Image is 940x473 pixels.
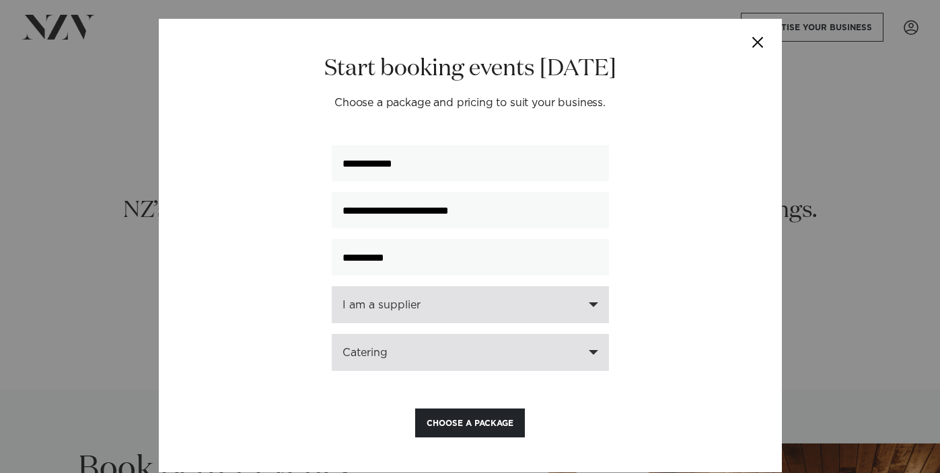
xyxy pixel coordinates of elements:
[735,19,782,66] button: Close
[194,54,747,84] h2: Start booking events [DATE]
[342,299,583,311] div: I am a supplier
[194,95,747,112] p: Choose a package and pricing to suit your business.
[342,347,583,359] div: Catering
[415,408,525,437] button: Choose a Package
